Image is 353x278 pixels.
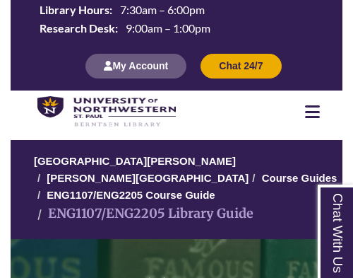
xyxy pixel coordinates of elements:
[262,172,337,184] a: Course Guides
[34,2,319,40] a: Hours Today
[47,172,249,184] a: [PERSON_NAME][GEOGRAPHIC_DATA]
[47,189,215,201] a: ENG1107/ENG2205 Course Guide
[126,21,210,35] span: 9:00am – 1:00pm
[34,2,319,38] table: Hours Today
[201,54,281,78] button: Chat 24/7
[34,155,236,167] a: [GEOGRAPHIC_DATA][PERSON_NAME]
[34,21,120,36] th: Research Desk:
[85,54,186,78] button: My Account
[85,59,186,71] a: My Account
[34,2,114,18] th: Library Hours:
[37,96,176,127] img: UNWSP Library Logo
[201,59,281,71] a: Chat 24/7
[34,204,253,224] li: ENG1107/ENG2205 Library Guide
[120,3,205,16] span: 7:30am – 6:00pm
